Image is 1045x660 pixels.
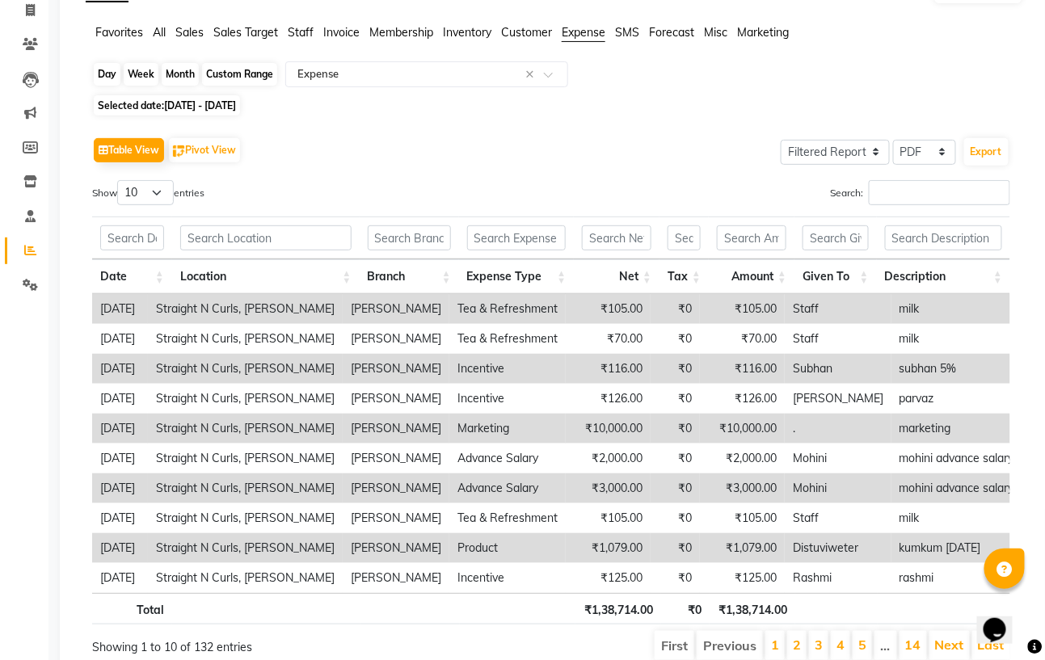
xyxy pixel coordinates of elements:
[92,180,204,205] label: Show entries
[92,503,148,533] td: [DATE]
[785,444,891,473] td: Mohini
[94,63,120,86] div: Day
[566,563,651,593] td: ₹125.00
[771,637,779,653] a: 1
[148,473,343,503] td: Straight N Curls, [PERSON_NAME]
[668,225,701,250] input: Search Tax
[343,294,449,324] td: [PERSON_NAME]
[153,25,166,40] span: All
[785,533,891,563] td: Distuviweter
[124,63,158,86] div: Week
[525,66,539,83] span: Clear all
[785,354,891,384] td: Subhan
[704,25,727,40] span: Misc
[700,533,785,563] td: ₹1,079.00
[288,25,314,40] span: Staff
[575,593,661,624] th: ₹1,38,714.00
[737,25,789,40] span: Marketing
[94,138,164,162] button: Table View
[148,414,343,444] td: Straight N Curls, [PERSON_NAME]
[566,414,651,444] td: ₹10,000.00
[343,473,449,503] td: [PERSON_NAME]
[651,384,700,414] td: ₹0
[700,563,785,593] td: ₹125.00
[343,324,449,354] td: [PERSON_NAME]
[449,294,566,324] td: Tea & Refreshment
[172,259,360,294] th: Location: activate to sort column ascending
[92,414,148,444] td: [DATE]
[148,533,343,563] td: Straight N Curls, [PERSON_NAME]
[659,259,709,294] th: Tax: activate to sort column ascending
[700,384,785,414] td: ₹126.00
[566,324,651,354] td: ₹70.00
[449,563,566,593] td: Incentive
[175,25,204,40] span: Sales
[785,503,891,533] td: Staff
[566,384,651,414] td: ₹126.00
[92,473,148,503] td: [DATE]
[92,324,148,354] td: [DATE]
[95,25,143,40] span: Favorites
[891,384,1022,414] td: parvaz
[92,563,148,593] td: [DATE]
[649,25,694,40] span: Forecast
[891,444,1022,473] td: mohini advance salary
[343,503,449,533] td: [PERSON_NAME]
[148,324,343,354] td: Straight N Curls, [PERSON_NAME]
[651,414,700,444] td: ₹0
[891,473,1022,503] td: mohini advance salary
[651,354,700,384] td: ₹0
[785,563,891,593] td: Rashmi
[148,354,343,384] td: Straight N Curls, [PERSON_NAME]
[651,294,700,324] td: ₹0
[891,354,1022,384] td: subhan 5%
[700,444,785,473] td: ₹2,000.00
[343,533,449,563] td: [PERSON_NAME]
[449,414,566,444] td: Marketing
[343,563,449,593] td: [PERSON_NAME]
[449,324,566,354] td: Tea & Refreshment
[700,473,785,503] td: ₹3,000.00
[815,637,823,653] a: 3
[369,25,433,40] span: Membership
[148,294,343,324] td: Straight N Curls, [PERSON_NAME]
[651,563,700,593] td: ₹0
[794,259,877,294] th: Given To: activate to sort column ascending
[891,294,1022,324] td: milk
[651,444,700,473] td: ₹0
[501,25,552,40] span: Customer
[891,324,1022,354] td: milk
[651,503,700,533] td: ₹0
[891,503,1022,533] td: milk
[360,259,459,294] th: Branch: activate to sort column ascending
[700,503,785,533] td: ₹105.00
[202,63,277,86] div: Custom Range
[785,294,891,324] td: Staff
[164,99,236,111] span: [DATE] - [DATE]
[343,354,449,384] td: [PERSON_NAME]
[566,294,651,324] td: ₹105.00
[978,637,1005,653] a: Last
[793,637,801,653] a: 2
[700,294,785,324] td: ₹105.00
[94,95,240,116] span: Selected date:
[785,473,891,503] td: Mohini
[582,225,651,250] input: Search Net
[343,384,449,414] td: [PERSON_NAME]
[368,225,451,250] input: Search Branch
[213,25,278,40] span: Sales Target
[169,138,240,162] button: Pivot View
[92,384,148,414] td: [DATE]
[651,473,700,503] td: ₹0
[449,533,566,563] td: Product
[173,145,185,158] img: pivot.png
[858,637,866,653] a: 5
[785,384,891,414] td: [PERSON_NAME]
[717,225,786,250] input: Search Amount
[449,444,566,473] td: Advance Salary
[877,259,1011,294] th: Description: activate to sort column ascending
[700,354,785,384] td: ₹116.00
[443,25,491,40] span: Inventory
[905,637,921,653] a: 14
[92,259,172,294] th: Date: activate to sort column ascending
